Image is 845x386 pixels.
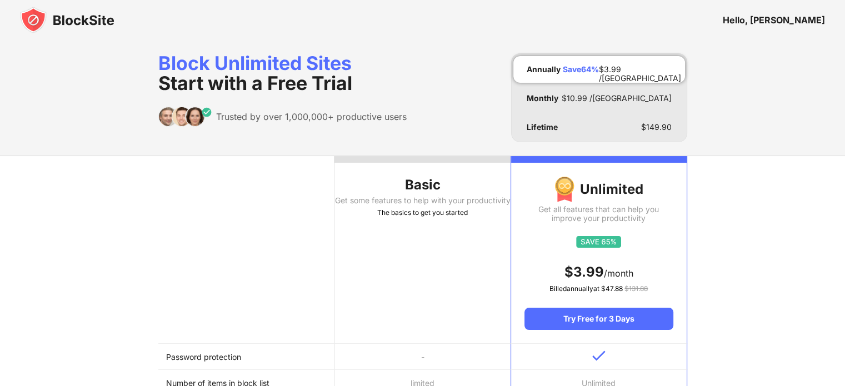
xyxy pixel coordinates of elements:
div: $ 3.99 /[GEOGRAPHIC_DATA] [599,65,681,74]
div: Unlimited [524,176,673,203]
img: v-blue.svg [592,350,606,361]
div: Trusted by over 1,000,000+ productive users [216,111,407,122]
span: Start with a Free Trial [158,72,352,94]
div: Get some features to help with your productivity [334,196,511,205]
div: $ 10.99 /[GEOGRAPHIC_DATA] [562,94,672,103]
div: The basics to get you started [334,207,511,218]
div: Basic [334,176,511,194]
img: blocksite-icon-black.svg [20,7,114,33]
div: Lifetime [527,123,558,132]
span: $ 3.99 [564,264,604,280]
div: Try Free for 3 Days [524,308,673,330]
div: Billed annually at $ 47.88 [524,283,673,294]
div: Block Unlimited Sites [158,53,407,93]
div: /month [524,263,673,281]
div: Hello, [PERSON_NAME] [723,14,825,26]
img: trusted-by.svg [158,107,212,127]
img: img-premium-medal [554,176,574,203]
div: Get all features that can help you improve your productivity [524,205,673,223]
img: save65.svg [576,236,621,248]
div: $ 149.90 [641,123,672,132]
div: Monthly [527,94,558,103]
td: Password protection [158,344,334,370]
span: $ 131.88 [624,284,648,293]
div: Annually [527,65,561,74]
div: Save 64 % [563,65,599,74]
td: - [334,344,511,370]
